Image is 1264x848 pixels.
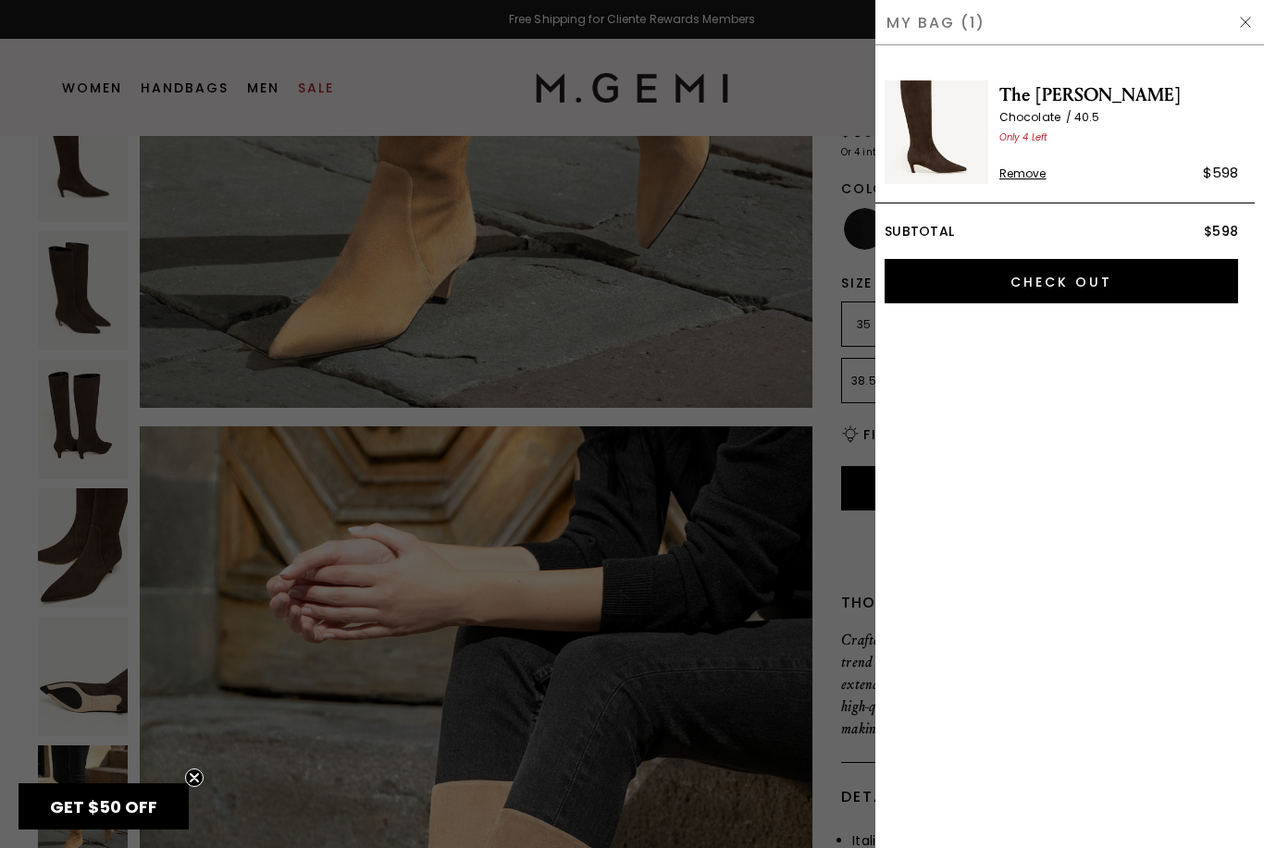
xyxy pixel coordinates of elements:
[885,259,1238,303] input: Check Out
[885,222,954,240] span: Subtotal
[50,795,157,818] span: GET $50 OFF
[1203,162,1238,184] div: $598
[885,80,988,184] img: The Tina
[1238,15,1253,30] img: Hide Drawer
[1074,109,1099,125] span: 40.5
[999,166,1047,181] span: Remove
[185,768,204,787] button: Close teaser
[999,130,1047,144] span: Only 4 Left
[999,80,1238,110] span: The [PERSON_NAME]
[19,783,189,830] div: GET $50 OFFClose teaser
[1204,222,1238,240] span: $598
[999,109,1074,125] span: Chocolate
